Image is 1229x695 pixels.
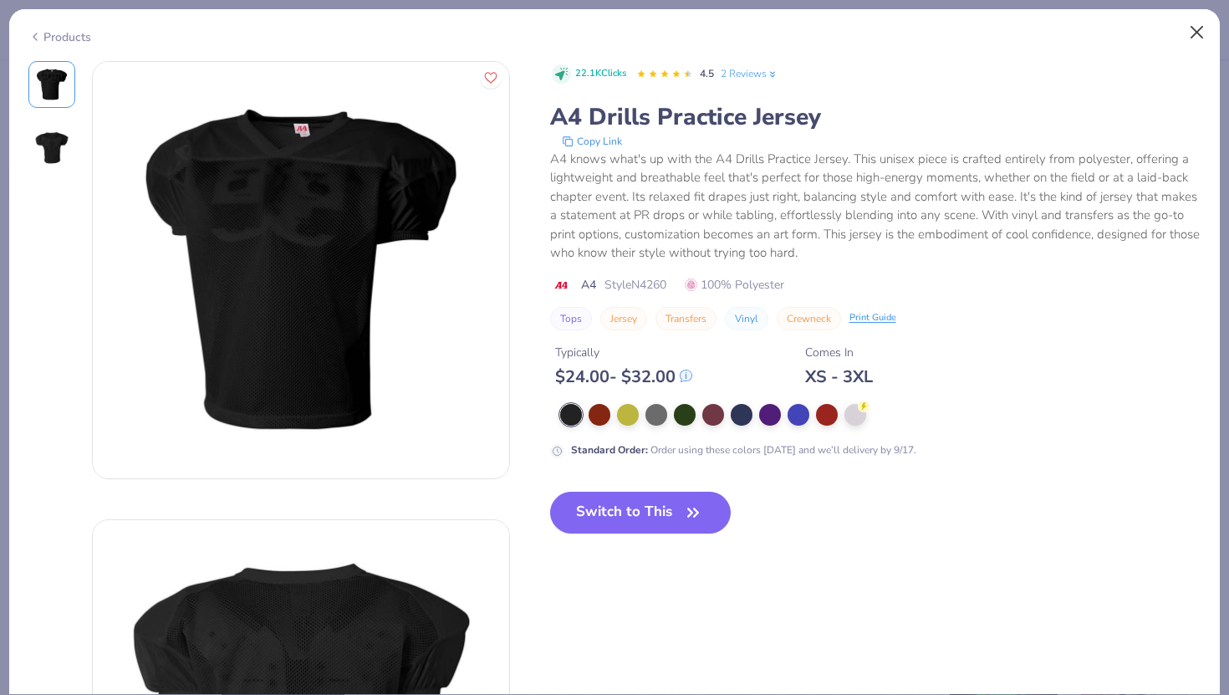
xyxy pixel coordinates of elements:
span: Style N4260 [604,276,666,294]
span: A4 [581,276,596,294]
div: A4 knows what's up with the A4 Drills Practice Jersey. This unisex piece is crafted entirely from... [550,150,1201,263]
button: Transfers [655,307,716,330]
div: 4.5 Stars [636,61,693,88]
div: A4 Drills Practice Jersey [550,101,1201,133]
div: XS - 3XL [805,366,873,387]
button: Tops [550,307,592,330]
span: 4.5 [700,67,714,80]
button: Vinyl [725,307,768,330]
div: Typically [555,344,692,361]
div: Products [28,28,91,46]
img: Back [32,128,72,168]
span: 22.1K Clicks [575,67,626,81]
img: Front [93,62,509,478]
img: Front [32,64,72,105]
div: Comes In [805,344,873,361]
div: Print Guide [849,311,896,325]
button: Like [480,67,502,89]
img: brand logo [550,279,573,292]
div: $ 24.00 - $ 32.00 [555,366,692,387]
button: Close [1181,17,1213,49]
button: Jersey [600,307,647,330]
a: 2 Reviews [721,66,778,81]
button: copy to clipboard [557,133,627,150]
button: Crewneck [777,307,841,330]
button: Switch to This [550,492,732,534]
span: 100% Polyester [685,276,784,294]
strong: Standard Order : [571,443,648,457]
div: Order using these colors [DATE] and we’ll delivery by 9/17. [571,442,916,457]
